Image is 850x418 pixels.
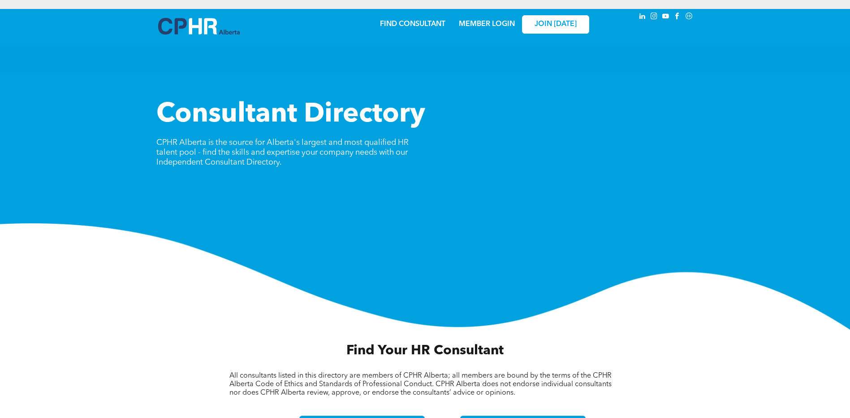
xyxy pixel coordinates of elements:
a: JOIN [DATE] [522,15,589,34]
a: instagram [649,11,659,23]
a: facebook [673,11,682,23]
span: JOIN [DATE] [535,20,577,29]
span: All consultants listed in this directory are members of CPHR Alberta; all members are bound by th... [229,372,612,396]
a: FIND CONSULTANT [380,21,445,28]
img: A blue and white logo for cp alberta [158,18,240,35]
span: Consultant Directory [156,101,425,128]
span: CPHR Alberta is the source for Alberta's largest and most qualified HR talent pool - find the ski... [156,139,409,166]
a: MEMBER LOGIN [459,21,515,28]
a: Social network [684,11,694,23]
span: Find Your HR Consultant [346,344,504,357]
a: linkedin [638,11,647,23]
a: youtube [661,11,671,23]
